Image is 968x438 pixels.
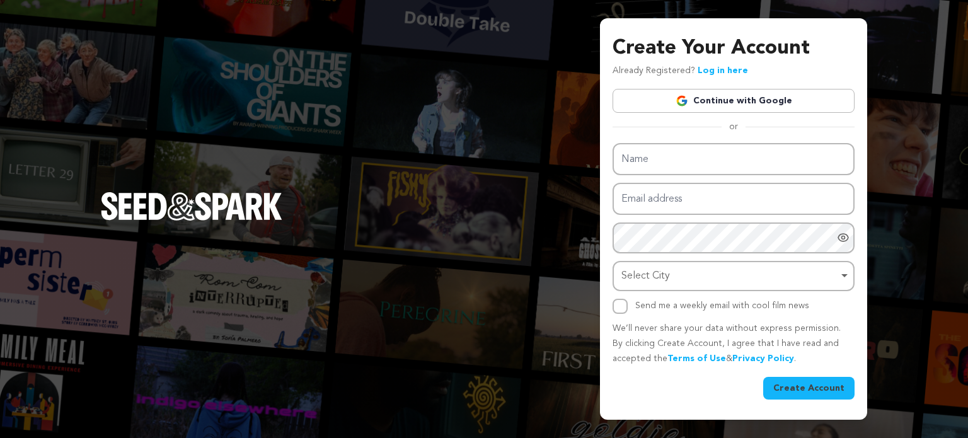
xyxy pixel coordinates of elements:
[101,192,282,220] img: Seed&Spark Logo
[732,354,794,363] a: Privacy Policy
[101,192,282,245] a: Seed&Spark Homepage
[676,95,688,107] img: Google logo
[613,89,855,113] a: Continue with Google
[613,33,855,64] h3: Create Your Account
[613,183,855,215] input: Email address
[613,64,748,79] p: Already Registered?
[667,354,726,363] a: Terms of Use
[613,143,855,175] input: Name
[621,267,838,285] div: Select City
[613,321,855,366] p: We’ll never share your data without express permission. By clicking Create Account, I agree that ...
[698,66,748,75] a: Log in here
[763,377,855,400] button: Create Account
[722,120,746,133] span: or
[635,301,809,310] label: Send me a weekly email with cool film news
[837,231,850,244] a: Show password as plain text. Warning: this will display your password on the screen.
